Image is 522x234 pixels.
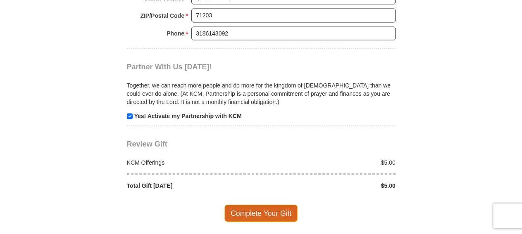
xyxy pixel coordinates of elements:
div: $5.00 [261,181,400,189]
div: $5.00 [261,158,400,166]
span: Complete Your Gift [224,204,298,222]
strong: ZIP/Postal Code [140,9,184,21]
p: Together, we can reach more people and do more for the kingdom of [DEMOGRAPHIC_DATA] than we coul... [127,81,396,106]
span: Partner With Us [DATE]! [127,62,212,71]
div: KCM Offerings [122,158,261,166]
strong: Yes! Activate my Partnership with KCM [134,112,241,119]
div: Total Gift [DATE] [122,181,261,189]
span: Review Gift [127,139,167,148]
strong: Phone [167,27,184,39]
